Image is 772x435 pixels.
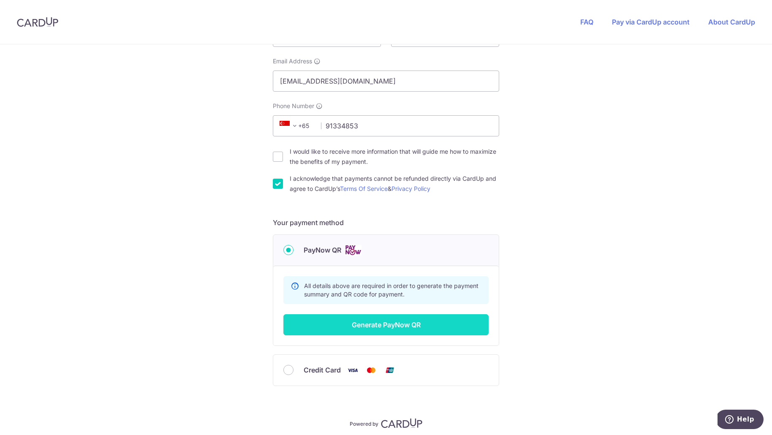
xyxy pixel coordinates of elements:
[273,71,499,92] input: Email address
[381,365,398,375] img: Union Pay
[273,57,312,65] span: Email Address
[304,365,341,375] span: Credit Card
[345,245,362,256] img: Cards logo
[290,147,499,167] label: I would like to receive more information that will guide me how to maximize the benefits of my pa...
[17,17,58,27] img: CardUp
[344,365,361,375] img: Visa
[304,282,478,298] span: All details above are required in order to generate the payment summary and QR code for payment.
[391,185,430,192] a: Privacy Policy
[273,217,499,228] h5: Your payment method
[273,102,314,110] span: Phone Number
[718,410,764,431] iframe: Opens a widget where you can find more information
[612,18,690,26] a: Pay via CardUp account
[381,418,422,428] img: CardUp
[363,365,380,375] img: Mastercard
[277,121,315,131] span: +65
[350,419,378,427] p: Powered by
[340,185,388,192] a: Terms Of Service
[708,18,755,26] a: About CardUp
[280,121,300,131] span: +65
[283,365,489,375] div: Credit Card Visa Mastercard Union Pay
[283,245,489,256] div: PayNow QR Cards logo
[290,174,499,194] label: I acknowledge that payments cannot be refunded directly via CardUp and agree to CardUp’s &
[283,314,489,335] button: Generate PayNow QR
[304,245,341,255] span: PayNow QR
[580,18,593,26] a: FAQ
